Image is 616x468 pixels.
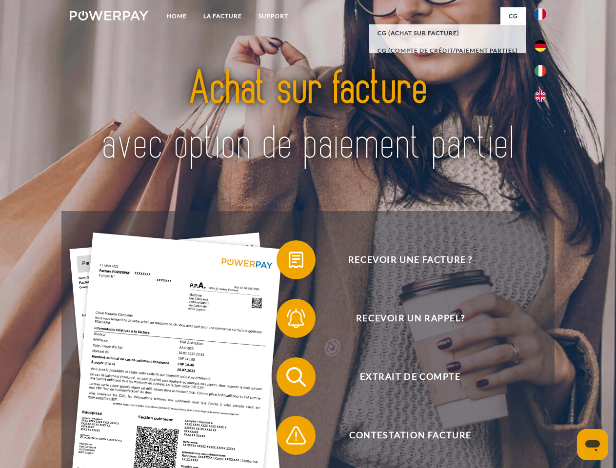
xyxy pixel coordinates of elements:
[577,429,608,460] iframe: Bouton de lancement de la fenêtre de messagerie
[284,423,308,448] img: qb_warning.svg
[284,306,308,331] img: qb_bell.svg
[93,47,523,187] img: title-powerpay_fr.svg
[291,299,530,338] span: Recevoir un rappel?
[291,357,530,396] span: Extrait de compte
[535,40,546,52] img: de
[291,240,530,279] span: Recevoir une facture ?
[284,365,308,389] img: qb_search.svg
[195,7,250,25] a: LA FACTURE
[535,90,546,102] img: en
[291,416,530,455] span: Contestation Facture
[277,240,530,279] button: Recevoir une facture ?
[159,7,195,25] a: Home
[535,8,546,20] img: fr
[277,299,530,338] button: Recevoir un rappel?
[284,248,308,272] img: qb_bill.svg
[535,65,546,77] img: it
[500,7,526,25] a: CG
[70,11,148,20] img: logo-powerpay-white.svg
[277,357,530,396] button: Extrait de compte
[277,416,530,455] button: Contestation Facture
[369,42,526,59] a: CG (Compte de crédit/paiement partiel)
[369,24,526,42] a: CG (achat sur facture)
[250,7,297,25] a: Support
